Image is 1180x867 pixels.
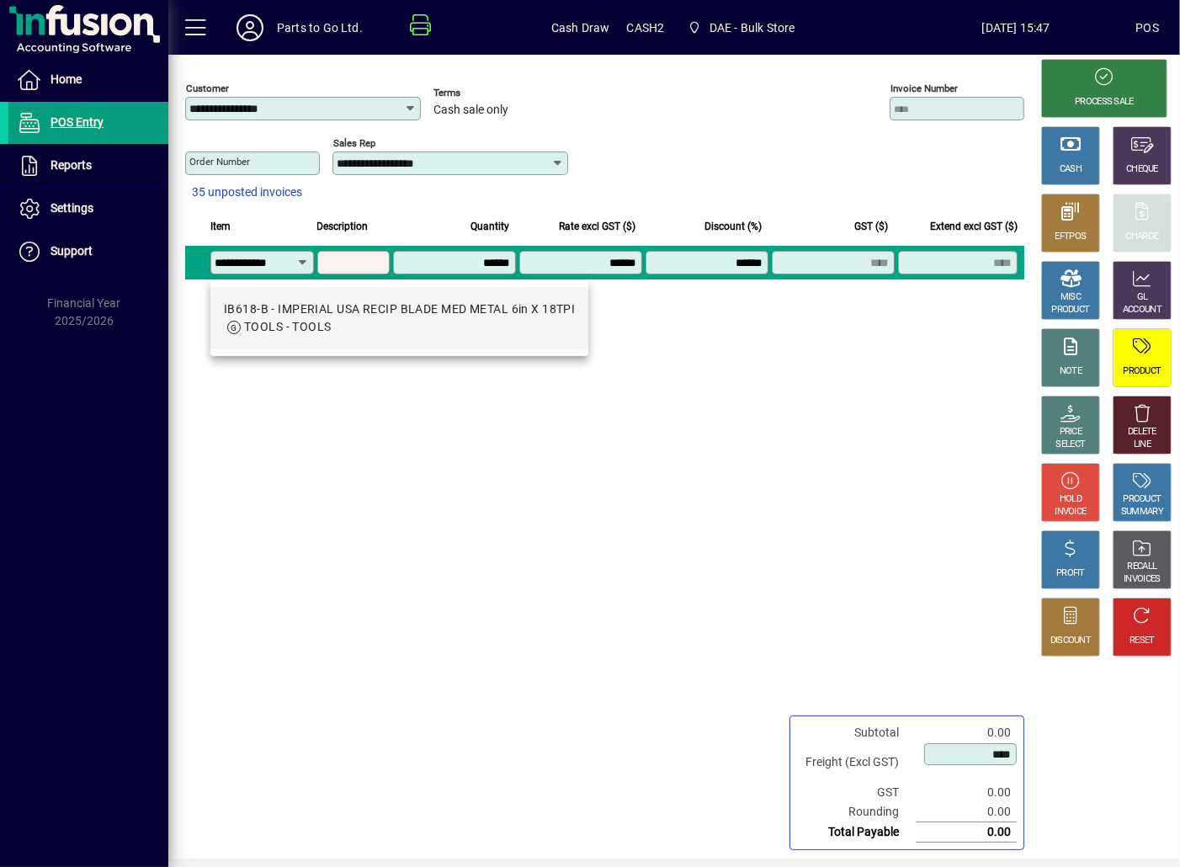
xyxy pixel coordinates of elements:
a: Settings [8,188,168,230]
div: CHEQUE [1126,163,1158,176]
span: DAE - Bulk Store [681,13,801,43]
td: 0.00 [916,802,1017,822]
div: RECALL [1128,561,1157,573]
button: Profile [223,13,277,43]
div: HOLD [1060,493,1082,506]
span: GST ($) [854,217,888,236]
div: CASH [1060,163,1082,176]
span: Settings [50,201,93,215]
div: POS [1135,14,1159,41]
div: PRODUCT [1123,365,1161,378]
a: Reports [8,145,168,187]
div: PROCESS SALE [1075,96,1134,109]
span: Home [50,72,82,86]
span: Rate excl GST ($) [559,217,635,236]
div: NOTE [1060,365,1082,378]
a: Support [8,231,168,273]
div: PRICE [1060,426,1082,439]
span: POS Entry [50,115,104,129]
span: 35 unposted invoices [192,184,302,201]
div: ACCOUNT [1123,304,1161,316]
mat-label: Sales rep [333,137,375,149]
span: TOOLS - TOOLS [244,320,332,333]
div: Parts to Go Ltd. [277,14,363,41]
td: GST [797,783,916,802]
span: [DATE] 15:47 [896,14,1136,41]
td: Rounding [797,802,916,822]
div: PROFIT [1056,567,1085,580]
td: 0.00 [916,822,1017,843]
td: 0.00 [916,783,1017,802]
span: Cash sale only [433,104,508,117]
td: 0.00 [916,723,1017,742]
mat-label: Customer [186,82,229,94]
a: Home [8,59,168,101]
div: PRODUCT [1051,304,1089,316]
div: MISC [1060,291,1081,304]
button: 35 unposted invoices [185,178,309,208]
div: INVOICES [1124,573,1160,586]
td: Subtotal [797,723,916,742]
div: DISCOUNT [1050,635,1091,647]
div: CHARGE [1126,231,1159,243]
span: Item [210,217,231,236]
span: CASH2 [627,14,665,41]
span: Quantity [470,217,509,236]
td: Freight (Excl GST) [797,742,916,783]
mat-label: Order number [189,156,250,168]
span: Description [317,217,369,236]
div: DELETE [1128,426,1156,439]
span: Extend excl GST ($) [930,217,1018,236]
div: LINE [1134,439,1151,451]
span: DAE - Bulk Store [710,14,795,41]
div: SUMMARY [1121,506,1163,519]
mat-option: IB618-B - IMPERIAL USA RECIP BLADE MED METAL 6in X 18TPI [210,287,589,349]
div: EFTPOS [1055,231,1087,243]
span: Reports [50,158,92,172]
div: PRODUCT [1123,493,1161,506]
div: INVOICE [1055,506,1086,519]
div: RESET [1130,635,1155,647]
span: Discount (%) [704,217,762,236]
td: Total Payable [797,822,916,843]
mat-label: Invoice number [890,82,958,94]
div: IB618-B - IMPERIAL USA RECIP BLADE MED METAL 6in X 18TPI [224,301,576,318]
span: Terms [433,88,534,98]
div: GL [1137,291,1148,304]
span: Cash Draw [551,14,610,41]
span: Support [50,244,93,258]
div: SELECT [1056,439,1086,451]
